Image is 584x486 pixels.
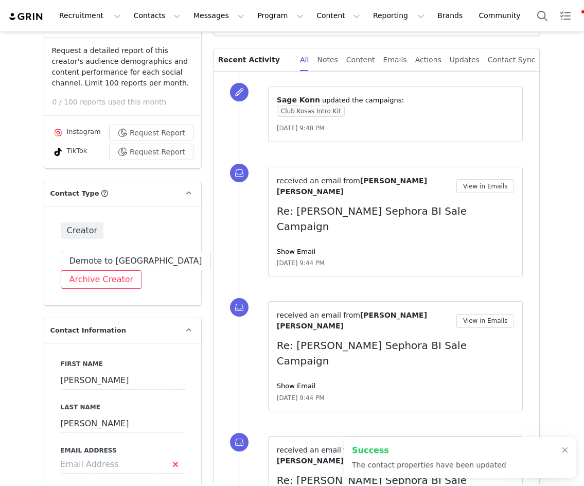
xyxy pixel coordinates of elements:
label: First Name [61,359,185,369]
span: received an email from [277,446,360,454]
input: Email Address [61,455,185,474]
button: Request Report [109,144,193,160]
span: [PERSON_NAME] [PERSON_NAME] [277,446,427,465]
button: Request Report [109,125,193,141]
a: Show Email [277,382,315,390]
span: Contact Type [50,188,99,199]
label: Email Address [61,446,185,455]
button: Messages [187,4,251,27]
div: Emails [383,48,407,72]
div: Contact Sync [488,48,536,72]
p: Request a detailed report of this creator's audience demographics and content performance for eac... [52,45,193,89]
div: Instagram [52,127,101,139]
div: TikTok [52,146,87,158]
a: Community [473,4,532,27]
span: received an email from [277,177,360,185]
span: Creator [61,222,104,239]
button: Archive Creator [61,270,143,289]
h2: Success [352,444,506,457]
span: [DATE] 9:44 PM [277,258,325,268]
p: ⁨ ⁩ updated the campaigns: [277,95,515,106]
span: Contact Information [50,325,126,336]
img: instagram.svg [54,129,62,137]
p: Re: [PERSON_NAME] Sephora BI Sale Campaign [277,203,515,234]
a: Show Email [277,248,315,255]
span: [PERSON_NAME] [PERSON_NAME] [277,177,427,196]
div: Content [346,48,375,72]
a: Brands [431,4,472,27]
button: Content [310,4,366,27]
span: [DATE] 9:48 PM [277,125,325,132]
button: Search [531,4,554,27]
span: received an email from [277,311,360,319]
body: Rich Text Area. Press ALT-0 for help. [8,8,291,20]
button: View in Emails [456,179,515,193]
img: grin logo [8,12,44,22]
div: Actions [415,48,441,72]
button: Reporting [367,4,431,27]
div: All [300,48,309,72]
button: Demote to [GEOGRAPHIC_DATA] [61,252,211,270]
div: Notes [317,48,338,72]
p: The contact properties have been updated [352,460,506,471]
button: Program [251,4,310,27]
p: 0 / 100 reports used this month [52,97,201,108]
span: Club Kosas Intro Kit [277,106,345,117]
button: Recruitment [53,4,127,27]
button: View in Emails [456,314,515,328]
span: Sage Konn [277,96,320,104]
span: [DATE] 9:44 PM [277,393,325,403]
p: Recent Activity [218,48,292,71]
a: Tasks [554,4,577,27]
button: Contacts [128,4,187,27]
label: Last Name [61,403,185,412]
div: Updates [450,48,480,72]
p: Re: [PERSON_NAME] Sephora BI Sale Campaign [277,338,515,369]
